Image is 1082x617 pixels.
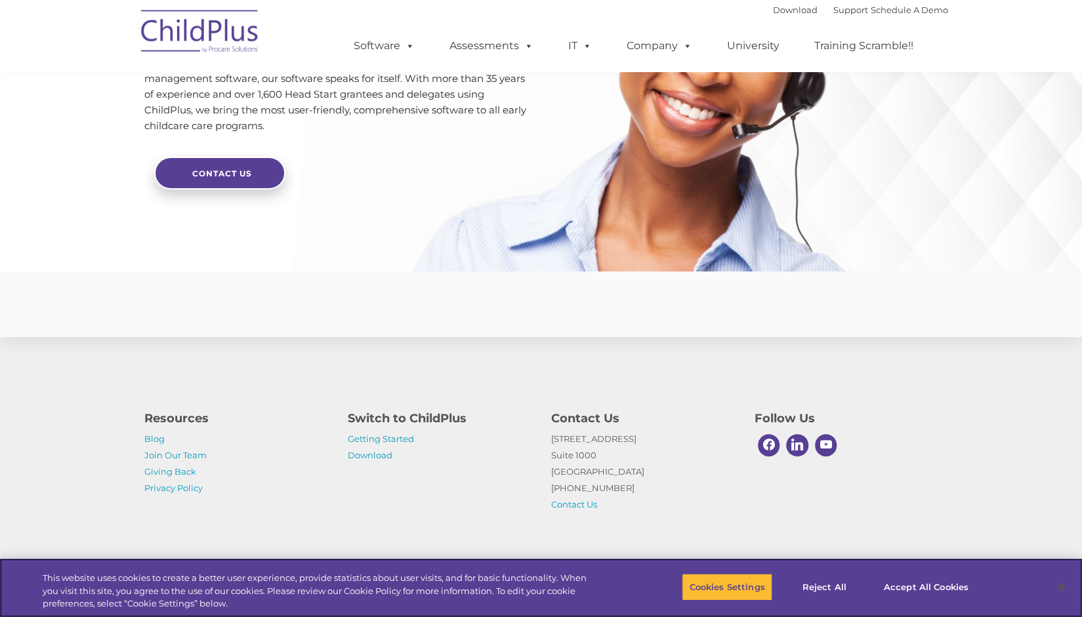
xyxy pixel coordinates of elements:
p: As the most-widely used Head Start and Early Head Start program management software, our software... [144,55,531,134]
span: Contact Us [192,169,252,178]
button: Close [1047,572,1075,601]
font: | [773,5,948,15]
div: This website uses cookies to create a better user experience, provide statistics about user visit... [43,572,595,610]
a: Contact Us [154,157,285,189]
h4: Resources [144,409,328,428]
a: Contact Us [551,499,597,509]
a: University [714,33,793,59]
button: Cookies Settings [682,573,772,601]
a: Company [614,33,705,59]
a: Support [833,5,868,15]
a: Blog [144,433,165,444]
a: Facebook [755,431,783,460]
h4: Contact Us [551,409,735,428]
button: Accept All Cookies [877,573,976,601]
button: Reject All [783,573,865,601]
a: IT [555,33,605,59]
img: ChildPlus by Procare Solutions [135,1,266,66]
h4: Follow Us [755,409,938,428]
h4: Switch to ChildPlus [348,409,531,428]
a: Giving Back [144,466,196,477]
a: Youtube [812,431,841,460]
a: Download [773,5,818,15]
a: Privacy Policy [144,483,203,493]
a: Schedule A Demo [871,5,948,15]
p: [STREET_ADDRESS] Suite 1000 [GEOGRAPHIC_DATA] [PHONE_NUMBER] [551,431,735,513]
a: Assessments [436,33,547,59]
a: Download [348,450,392,460]
a: Getting Started [348,433,414,444]
a: Training Scramble!! [801,33,926,59]
a: Join Our Team [144,450,207,460]
a: Software [341,33,428,59]
a: Linkedin [783,431,812,460]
